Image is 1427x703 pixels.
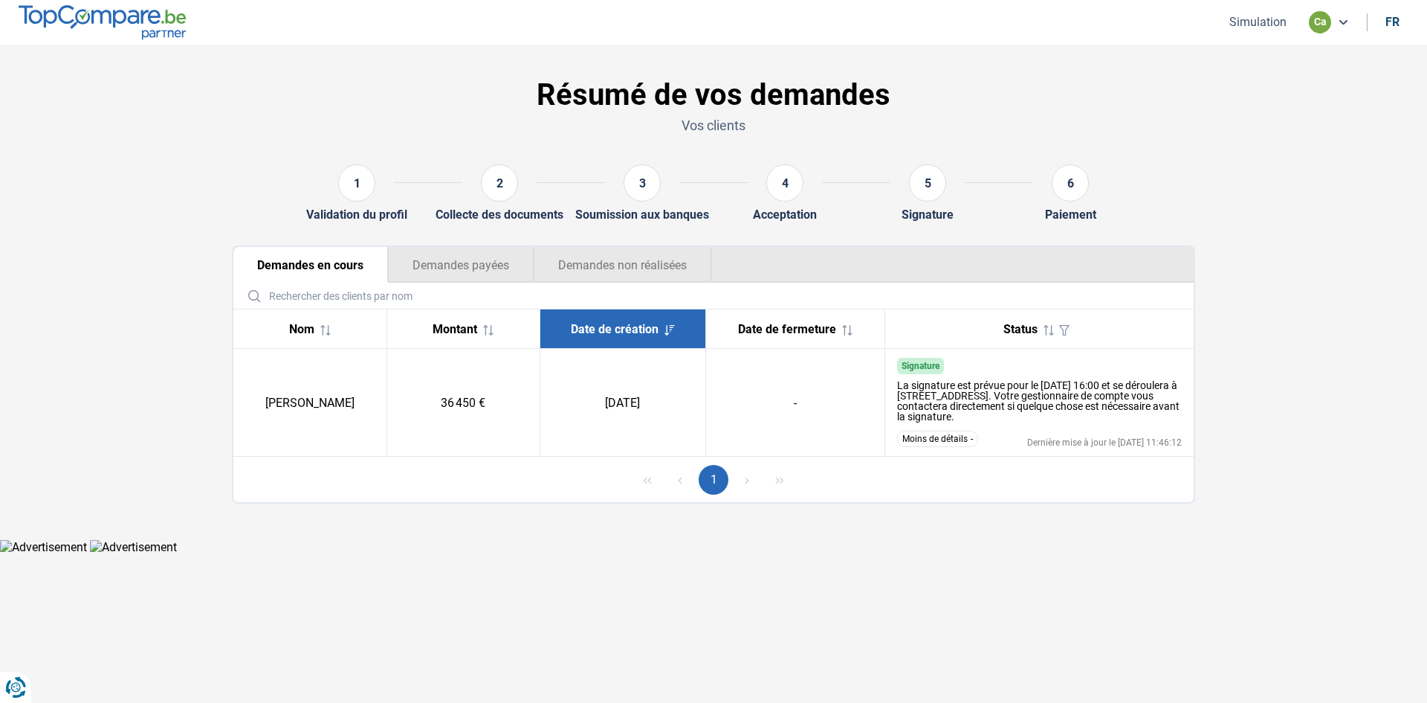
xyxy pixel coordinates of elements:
span: Signature [902,361,939,371]
div: 3 [624,164,661,202]
div: fr [1385,15,1400,29]
div: Acceptation [753,208,817,222]
button: Demandes en cours [233,247,388,283]
button: Last Page [765,465,795,495]
button: Page 1 [699,465,728,495]
button: Next Page [732,465,762,495]
div: Collecte des documents [436,208,563,222]
h1: Résumé de vos demandes [232,77,1195,113]
img: Advertisement [90,540,177,554]
td: 36 450 € [386,349,540,457]
button: Demandes payées [388,247,534,283]
div: Validation du profil [306,208,407,222]
div: Paiement [1045,208,1096,222]
td: [PERSON_NAME] [233,349,386,457]
button: Previous Page [665,465,695,495]
div: Signature [902,208,954,222]
span: Nom [289,322,314,336]
span: Date de création [571,322,659,336]
button: Demandes non réalisées [534,247,712,283]
div: Soumission aux banques [575,208,709,222]
span: Montant [433,322,477,336]
div: 1 [338,164,375,202]
img: TopCompare.be [19,5,186,39]
span: Date de fermeture [738,322,836,336]
button: Simulation [1225,14,1291,30]
div: 4 [766,164,803,202]
button: First Page [632,465,662,495]
td: [DATE] [540,349,705,457]
button: Moins de détails [897,431,978,447]
p: Vos clients [232,116,1195,135]
div: 5 [909,164,946,202]
span: Status [1003,322,1038,336]
div: 6 [1052,164,1089,202]
div: ca [1309,11,1331,33]
input: Rechercher des clients par nom [239,283,1188,309]
div: 2 [481,164,518,202]
td: - [705,349,884,457]
div: La signature est prévue pour le [DATE] 16:00 et se déroulera à [STREET_ADDRESS]. Votre gestionnai... [897,380,1182,422]
div: Dernière mise à jour le [DATE] 11:46:12 [1027,438,1182,447]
